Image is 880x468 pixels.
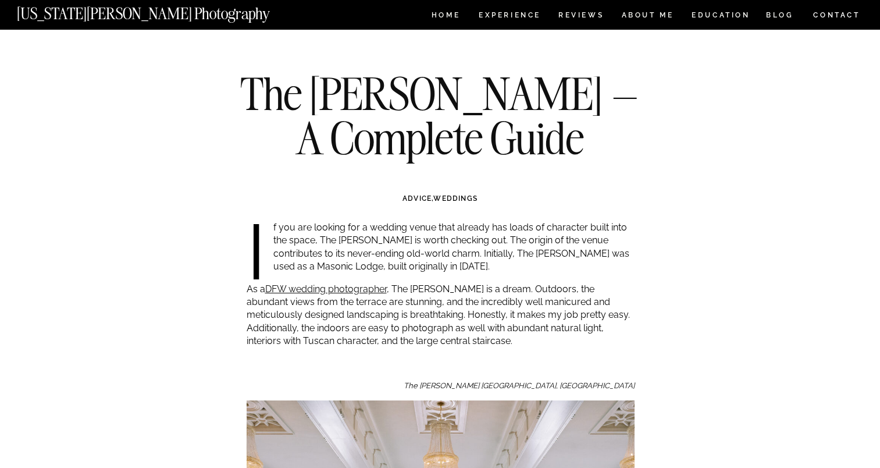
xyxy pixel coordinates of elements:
h3: , [271,193,610,204]
a: REVIEWS [558,12,602,22]
a: EDUCATION [690,12,751,22]
a: DFW wedding photographer [265,283,387,295]
a: [US_STATE][PERSON_NAME] Photography [17,6,309,16]
p: If you are looking for a wedding venue that already has loads of character built into the space, ... [247,221,635,274]
a: Experience [479,12,540,22]
a: CONTACT [813,9,861,22]
a: BLOG [766,12,794,22]
p: As a , The [PERSON_NAME] is a dream. Outdoors, the abundant views from the terrace are stunning, ... [247,283,635,348]
em: The [PERSON_NAME] [GEOGRAPHIC_DATA], [GEOGRAPHIC_DATA] [404,381,635,390]
a: WEDDINGS [433,194,478,203]
a: HOME [429,12,462,22]
a: ABOUT ME [621,12,674,22]
h1: The [PERSON_NAME] – A Complete Guide [229,72,651,159]
a: ADVICE [402,194,432,203]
